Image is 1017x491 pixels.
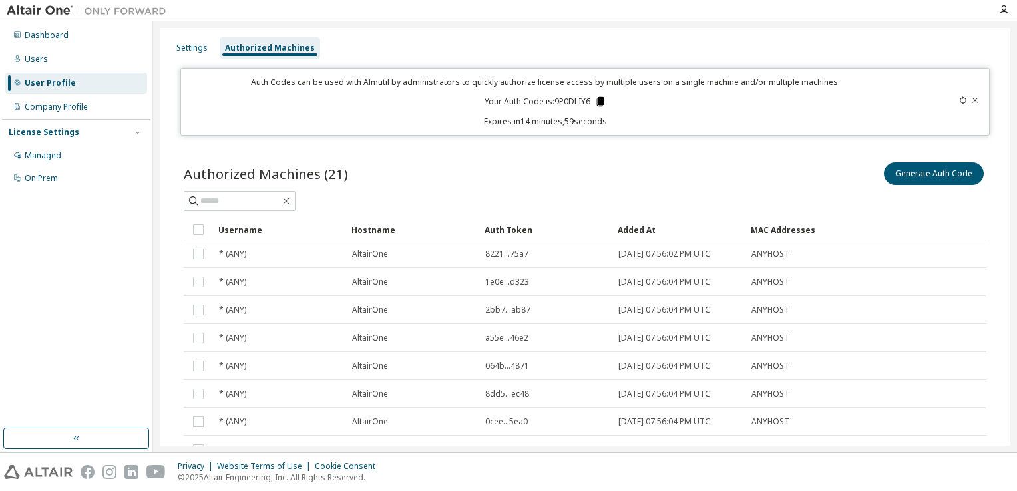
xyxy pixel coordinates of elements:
span: ANYHOST [751,277,789,287]
img: youtube.svg [146,465,166,479]
img: instagram.svg [102,465,116,479]
div: Username [218,219,341,240]
span: ANYHOST [751,305,789,315]
span: * (ANY) [219,389,246,399]
span: AltairOne [352,249,388,259]
span: 8dd5...ec48 [485,389,529,399]
span: Authorized Machines (21) [184,164,348,183]
span: * (ANY) [219,416,246,427]
div: Auth Token [485,219,607,240]
span: * (ANY) [219,444,246,455]
img: facebook.svg [81,465,95,479]
div: User Profile [25,78,76,88]
img: Altair One [7,4,173,17]
div: Privacy [178,461,217,472]
span: AltairOne [352,333,388,343]
span: 8221...75a7 [485,249,528,259]
div: Added At [618,219,740,240]
div: Settings [176,43,208,53]
div: Hostname [351,219,474,240]
span: [DATE] 07:56:04 PM UTC [618,305,710,315]
div: License Settings [9,127,79,138]
div: Users [25,54,48,65]
span: [DATE] 07:56:04 PM UTC [618,416,710,427]
span: ANYHOST [751,361,789,371]
span: ANYHOST [751,333,789,343]
img: altair_logo.svg [4,465,73,479]
span: ANYHOST [751,389,789,399]
span: 064b...4871 [485,361,529,371]
button: Generate Auth Code [884,162,984,185]
span: 1e0e...d323 [485,277,529,287]
span: * (ANY) [219,361,246,371]
span: AltairOne [352,305,388,315]
div: On Prem [25,173,58,184]
span: * (ANY) [219,305,246,315]
span: AltairOne [352,389,388,399]
span: [DATE] 07:56:04 PM UTC [618,444,710,455]
img: linkedin.svg [124,465,138,479]
span: * (ANY) [219,249,246,259]
p: Auth Codes can be used with Almutil by administrators to quickly authorize license access by mult... [189,77,902,88]
span: * (ANY) [219,277,246,287]
span: 0cee...5ea0 [485,416,528,427]
span: [DATE] 07:56:04 PM UTC [618,333,710,343]
div: Dashboard [25,30,69,41]
div: Website Terms of Use [217,461,315,472]
span: AltairOne [352,361,388,371]
span: ANYHOST [751,416,789,427]
span: 2bb7...ab87 [485,305,530,315]
p: © 2025 Altair Engineering, Inc. All Rights Reserved. [178,472,383,483]
span: [DATE] 07:56:02 PM UTC [618,249,710,259]
span: * (ANY) [219,333,246,343]
p: Your Auth Code is: 9P0DLIY6 [485,96,606,108]
span: ANYHOST [751,444,789,455]
span: [DATE] 07:56:04 PM UTC [618,389,710,399]
span: [DATE] 07:56:04 PM UTC [618,361,710,371]
span: ANYHOST [751,249,789,259]
span: AltairOne [352,277,388,287]
span: AltairOne [352,444,388,455]
p: Expires in 14 minutes, 59 seconds [189,116,902,127]
div: Cookie Consent [315,461,383,472]
span: a55e...46e2 [485,333,528,343]
span: [DATE] 07:56:04 PM UTC [618,277,710,287]
span: 5fdc...321c [485,444,526,455]
div: Authorized Machines [225,43,315,53]
div: Company Profile [25,102,88,112]
div: Managed [25,150,61,161]
span: AltairOne [352,416,388,427]
div: MAC Addresses [751,219,840,240]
